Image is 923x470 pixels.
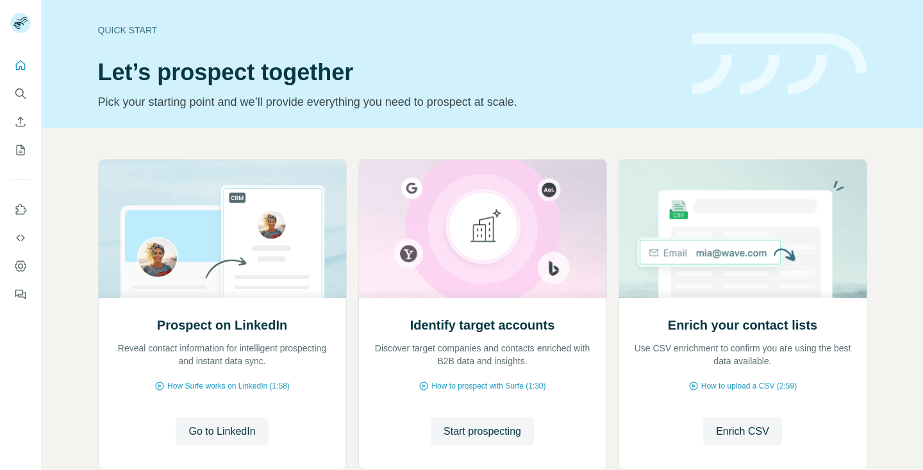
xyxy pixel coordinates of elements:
[410,316,555,334] h2: Identify target accounts
[692,33,867,96] img: banner
[10,226,31,249] button: Use Surfe API
[10,138,31,162] button: My lists
[703,417,782,446] button: Enrich CSV
[167,380,290,392] span: How Surfe works on LinkedIn (1:58)
[98,93,677,111] p: Pick your starting point and we’ll provide everything you need to prospect at scale.
[10,110,31,133] button: Enrich CSV
[431,417,534,446] button: Start prospecting
[98,24,677,37] div: Quick start
[112,342,333,367] p: Reveal contact information for intelligent prospecting and instant data sync.
[157,316,287,334] h2: Prospect on LinkedIn
[98,60,677,85] h1: Let’s prospect together
[98,160,347,298] img: Prospect on LinkedIn
[10,198,31,221] button: Use Surfe on LinkedIn
[431,380,545,392] span: How to prospect with Surfe (1:30)
[372,342,594,367] p: Discover target companies and contacts enriched with B2B data and insights.
[188,424,255,439] span: Go to LinkedIn
[10,283,31,306] button: Feedback
[619,160,867,298] img: Enrich your contact lists
[10,54,31,77] button: Quick start
[444,424,521,439] span: Start prospecting
[701,380,797,392] span: How to upload a CSV (2:59)
[176,417,268,446] button: Go to LinkedIn
[668,316,817,334] h2: Enrich your contact lists
[10,255,31,278] button: Dashboard
[10,82,31,105] button: Search
[632,342,854,367] p: Use CSV enrichment to confirm you are using the best data available.
[716,424,769,439] span: Enrich CSV
[358,160,607,298] img: Identify target accounts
